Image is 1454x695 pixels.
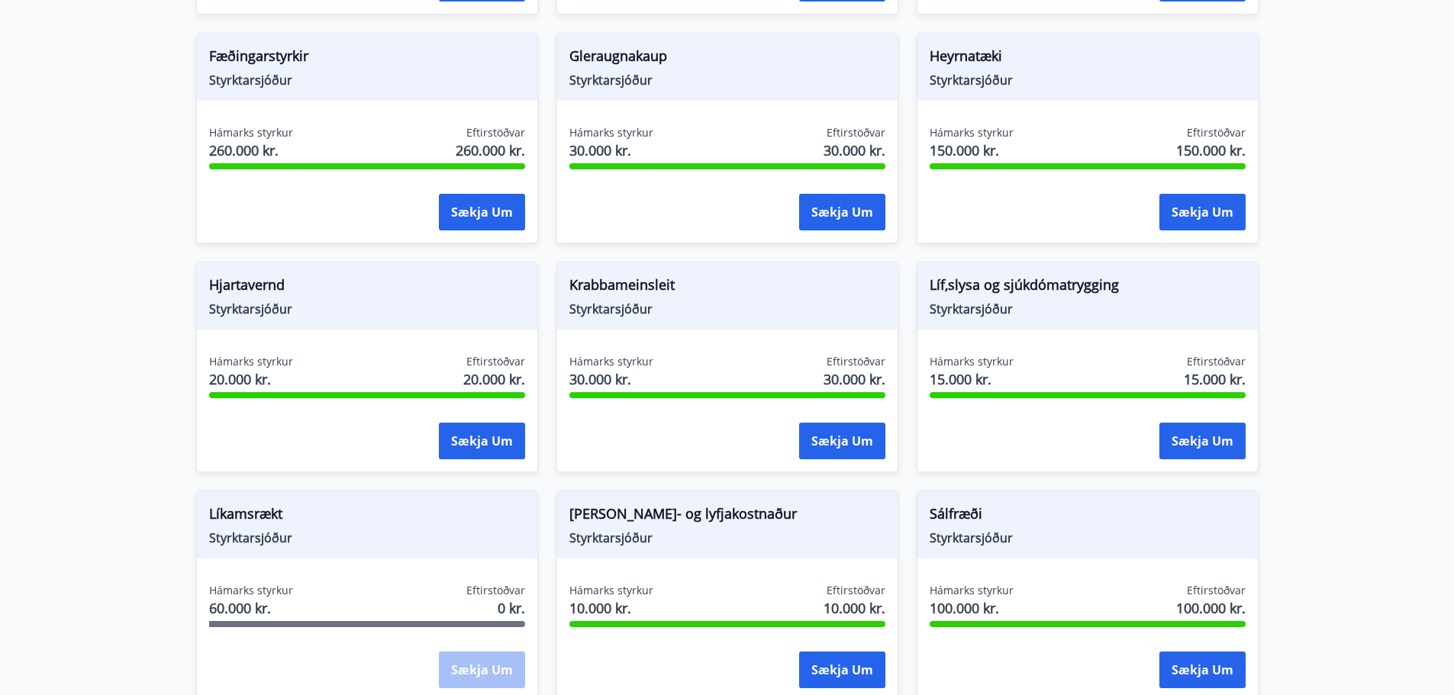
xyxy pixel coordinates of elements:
[930,275,1246,301] span: Líf,slysa og sjúkdómatrygging
[209,301,525,317] span: Styrktarsjóður
[827,583,885,598] span: Eftirstöðvar
[930,46,1246,72] span: Heyrnatæki
[1159,652,1246,688] button: Sækja um
[569,504,885,529] span: [PERSON_NAME]- og lyfjakostnaður
[1176,598,1246,618] span: 100.000 kr.
[799,423,885,459] button: Sækja um
[209,125,293,140] span: Hámarks styrkur
[569,301,885,317] span: Styrktarsjóður
[930,369,1014,389] span: 15.000 kr.
[1159,423,1246,459] button: Sækja um
[1187,125,1246,140] span: Eftirstöðvar
[466,125,525,140] span: Eftirstöðvar
[498,598,525,618] span: 0 kr.
[439,194,525,230] button: Sækja um
[569,140,653,160] span: 30.000 kr.
[569,46,885,72] span: Gleraugnakaup
[209,598,293,618] span: 60.000 kr.
[209,529,525,546] span: Styrktarsjóður
[824,140,885,160] span: 30.000 kr.
[827,125,885,140] span: Eftirstöðvar
[930,583,1014,598] span: Hámarks styrkur
[209,46,525,72] span: Fæðingarstyrkir
[930,125,1014,140] span: Hámarks styrkur
[824,598,885,618] span: 10.000 kr.
[209,140,293,160] span: 260.000 kr.
[1187,583,1246,598] span: Eftirstöðvar
[209,275,525,301] span: Hjartavernd
[824,369,885,389] span: 30.000 kr.
[1184,369,1246,389] span: 15.000 kr.
[1187,354,1246,369] span: Eftirstöðvar
[569,275,885,301] span: Krabbameinsleit
[569,529,885,546] span: Styrktarsjóður
[930,72,1246,88] span: Styrktarsjóður
[209,504,525,529] span: Líkamsrækt
[209,72,525,88] span: Styrktarsjóður
[799,194,885,230] button: Sækja um
[930,504,1246,529] span: Sálfræði
[209,369,293,389] span: 20.000 kr.
[466,354,525,369] span: Eftirstöðvar
[799,652,885,688] button: Sækja um
[456,140,525,160] span: 260.000 kr.
[209,354,293,369] span: Hámarks styrkur
[463,369,525,389] span: 20.000 kr.
[569,354,653,369] span: Hámarks styrkur
[930,301,1246,317] span: Styrktarsjóður
[569,125,653,140] span: Hámarks styrkur
[466,583,525,598] span: Eftirstöðvar
[930,598,1014,618] span: 100.000 kr.
[930,354,1014,369] span: Hámarks styrkur
[439,423,525,459] button: Sækja um
[930,529,1246,546] span: Styrktarsjóður
[569,72,885,88] span: Styrktarsjóður
[569,583,653,598] span: Hámarks styrkur
[569,598,653,618] span: 10.000 kr.
[1176,140,1246,160] span: 150.000 kr.
[930,140,1014,160] span: 150.000 kr.
[569,369,653,389] span: 30.000 kr.
[827,354,885,369] span: Eftirstöðvar
[1159,194,1246,230] button: Sækja um
[209,583,293,598] span: Hámarks styrkur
